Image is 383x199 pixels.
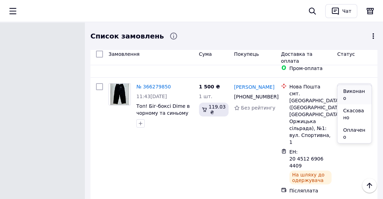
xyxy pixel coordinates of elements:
[281,51,312,64] span: Доставка та оплата
[289,90,332,146] div: смт. [GEOGRAPHIC_DATA] ([GEOGRAPHIC_DATA], [GEOGRAPHIC_DATA]. Оржицька сільрада), №1: вул. Спорти...
[337,85,372,104] li: Виконано
[234,51,259,57] span: Покупець
[289,187,332,194] div: Післяплата
[109,51,139,57] span: Замовлення
[337,124,372,143] li: Оплачено
[241,105,276,111] span: Без рейтингу
[109,83,131,105] a: Фото товару
[337,104,372,124] li: Скасовано
[136,94,167,99] span: 11:43[DATE]
[136,103,191,137] a: Топ! Біг-боксі Dime в чорному та синьому кольорах (XS, S, M, L, XL). Baggy Jeans. Чорний, XL
[110,84,129,105] img: Фото товару
[136,84,171,89] a: № 366279850
[289,171,332,184] div: На шляху до одержувача
[341,6,353,16] div: Чат
[90,31,164,41] span: Список замовлень
[337,51,355,57] span: Статус
[325,4,357,18] button: Чат
[289,65,332,72] div: Пром-оплата
[199,94,213,99] span: 1 шт.
[289,83,332,90] div: Нова Пошта
[199,103,229,116] div: 119.03 ₴
[199,51,212,57] span: Cума
[362,178,377,193] button: Наверх
[289,149,325,168] span: ЕН: 20 4512 6906 4409
[199,84,220,89] span: 1 500 ₴
[233,92,271,102] div: [PHONE_NUMBER]
[234,84,274,90] a: [PERSON_NAME]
